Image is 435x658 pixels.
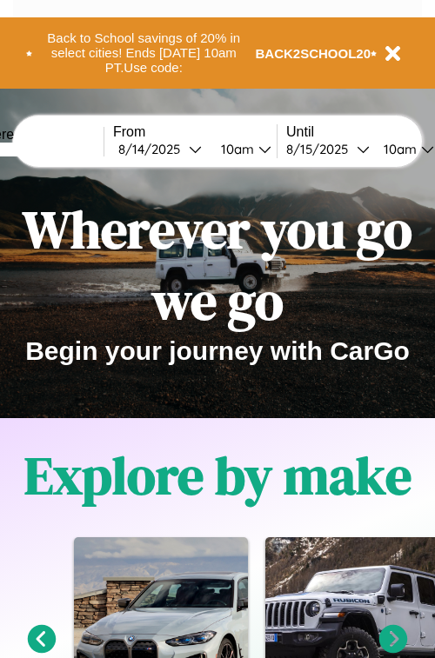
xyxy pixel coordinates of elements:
div: 10am [212,141,258,157]
button: 8/14/2025 [113,140,207,158]
h1: Explore by make [24,440,412,511]
button: Back to School savings of 20% in select cities! Ends [DATE] 10am PT.Use code: [32,26,256,80]
b: BACK2SCHOOL20 [256,46,371,61]
button: 10am [207,140,277,158]
label: From [113,124,277,140]
div: 10am [375,141,421,157]
div: 8 / 15 / 2025 [286,141,357,157]
div: 8 / 14 / 2025 [118,141,189,157]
